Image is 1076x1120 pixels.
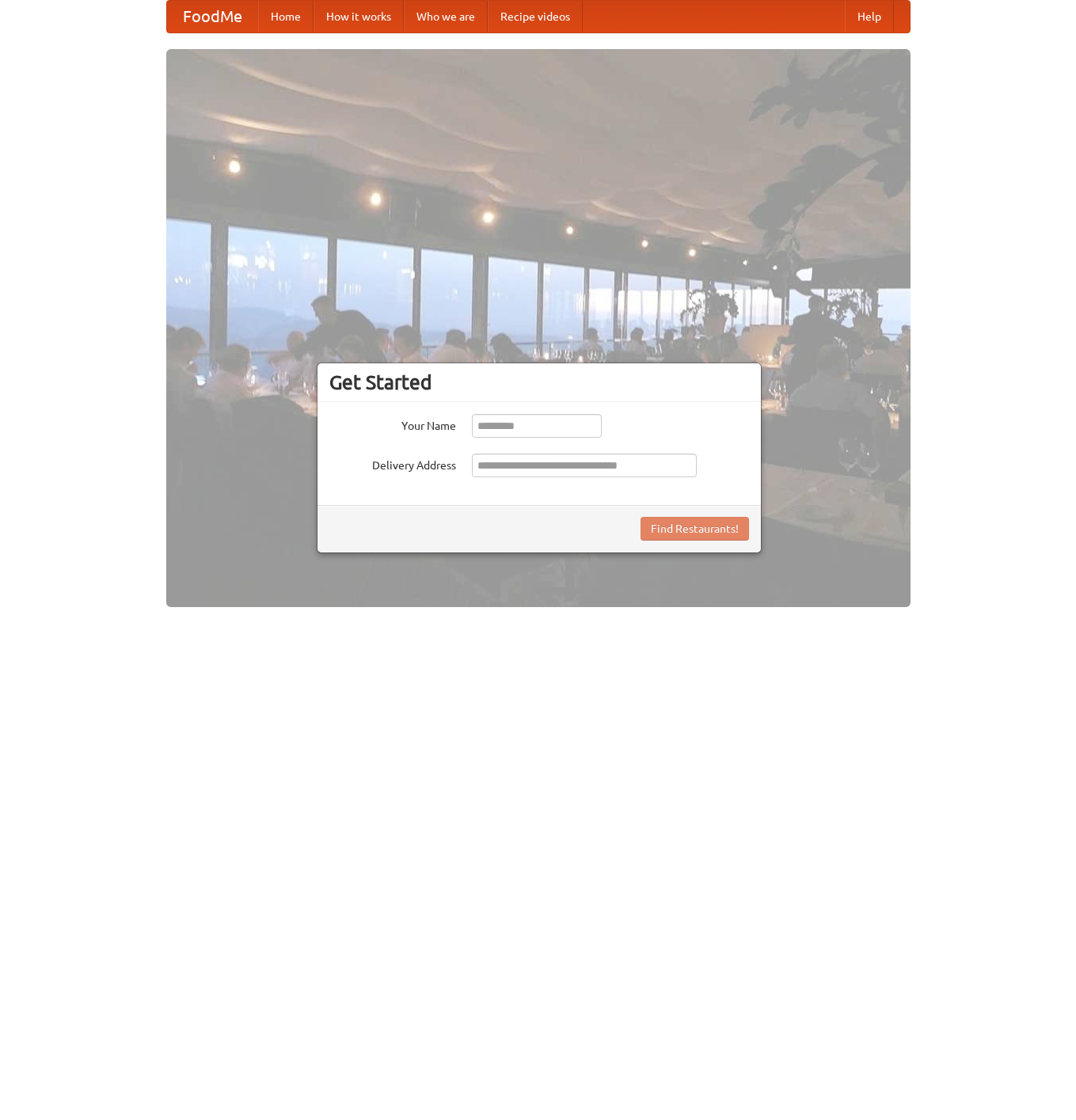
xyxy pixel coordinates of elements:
[329,454,456,473] label: Delivery Address
[641,517,749,541] button: Find Restaurants!
[167,1,258,32] a: FoodMe
[329,414,456,434] label: Your Name
[314,1,404,32] a: How it works
[329,370,749,394] h3: Get Started
[845,1,894,32] a: Help
[258,1,314,32] a: Home
[488,1,583,32] a: Recipe videos
[404,1,488,32] a: Who we are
